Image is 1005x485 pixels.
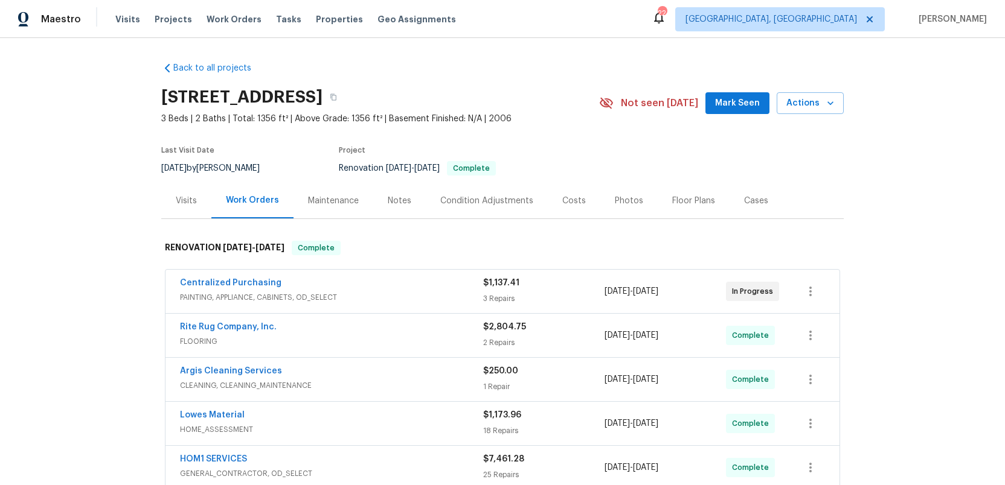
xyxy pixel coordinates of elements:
span: $7,461.28 [483,455,524,463]
span: - [605,329,658,341]
span: [DATE] [605,463,630,472]
span: - [223,243,284,252]
div: Maintenance [308,195,359,207]
span: - [605,285,658,297]
span: [DATE] [633,331,658,340]
span: - [605,461,658,474]
span: $1,137.41 [483,279,519,287]
div: 3 Repairs [483,293,605,305]
a: Centralized Purchasing [180,279,281,287]
span: Maestro [41,13,81,25]
span: - [605,417,658,430]
span: [PERSON_NAME] [914,13,987,25]
span: [DATE] [605,419,630,428]
h6: RENOVATION [165,241,284,255]
span: [DATE] [633,463,658,472]
div: Condition Adjustments [440,195,533,207]
a: Lowes Material [180,411,245,419]
a: Rite Rug Company, Inc. [180,323,277,331]
span: Complete [293,242,339,254]
div: 18 Repairs [483,425,605,437]
div: 22 [658,7,666,19]
button: Mark Seen [705,92,769,115]
span: [DATE] [605,287,630,296]
div: 2 Repairs [483,337,605,349]
span: GENERAL_CONTRACTOR, OD_SELECT [180,468,483,480]
div: RENOVATION [DATE]-[DATE]Complete [161,229,844,267]
div: Visits [176,195,197,207]
span: Complete [732,329,774,341]
button: Actions [777,92,844,115]
div: 25 Repairs [483,469,605,481]
span: Work Orders [207,13,262,25]
span: $1,173.96 [483,411,521,419]
span: FLOORING [180,335,483,347]
div: 1 Repair [483,381,605,393]
div: Notes [388,195,411,207]
span: [GEOGRAPHIC_DATA], [GEOGRAPHIC_DATA] [686,13,857,25]
span: [DATE] [161,164,187,173]
span: Renovation [339,164,496,173]
span: Properties [316,13,363,25]
span: Geo Assignments [377,13,456,25]
span: Complete [732,373,774,385]
div: Floor Plans [672,195,715,207]
div: Cases [744,195,768,207]
span: Complete [732,461,774,474]
span: [DATE] [223,243,252,252]
span: Project [339,147,365,154]
div: Costs [562,195,586,207]
span: $2,804.75 [483,323,526,331]
span: [DATE] [605,331,630,340]
h2: [STREET_ADDRESS] [161,91,323,103]
span: 3 Beds | 2 Baths | Total: 1356 ft² | Above Grade: 1356 ft² | Basement Finished: N/A | 2006 [161,113,599,125]
span: Not seen [DATE] [621,97,698,109]
span: PAINTING, APPLIANCE, CABINETS, OD_SELECT [180,291,483,303]
a: Back to all projects [161,62,277,74]
a: Argis Cleaning Services [180,367,282,375]
span: [DATE] [633,287,658,296]
span: Tasks [276,15,301,24]
div: Work Orders [226,194,279,206]
span: Complete [448,165,495,172]
span: [DATE] [386,164,411,173]
span: Visits [115,13,140,25]
span: Actions [786,96,834,111]
span: Complete [732,417,774,430]
span: - [605,373,658,385]
div: by [PERSON_NAME] [161,161,274,176]
span: Last Visit Date [161,147,214,154]
span: Mark Seen [715,96,760,111]
span: [DATE] [255,243,284,252]
span: HOME_ASSESSMENT [180,423,483,436]
span: In Progress [732,285,778,297]
span: [DATE] [633,375,658,384]
a: HOM1 SERVICES [180,455,247,463]
span: [DATE] [605,375,630,384]
div: Photos [615,195,643,207]
span: $250.00 [483,367,518,375]
span: [DATE] [633,419,658,428]
span: CLEANING, CLEANING_MAINTENANCE [180,379,483,391]
span: Projects [155,13,192,25]
span: [DATE] [414,164,440,173]
button: Copy Address [323,86,344,108]
span: - [386,164,440,173]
